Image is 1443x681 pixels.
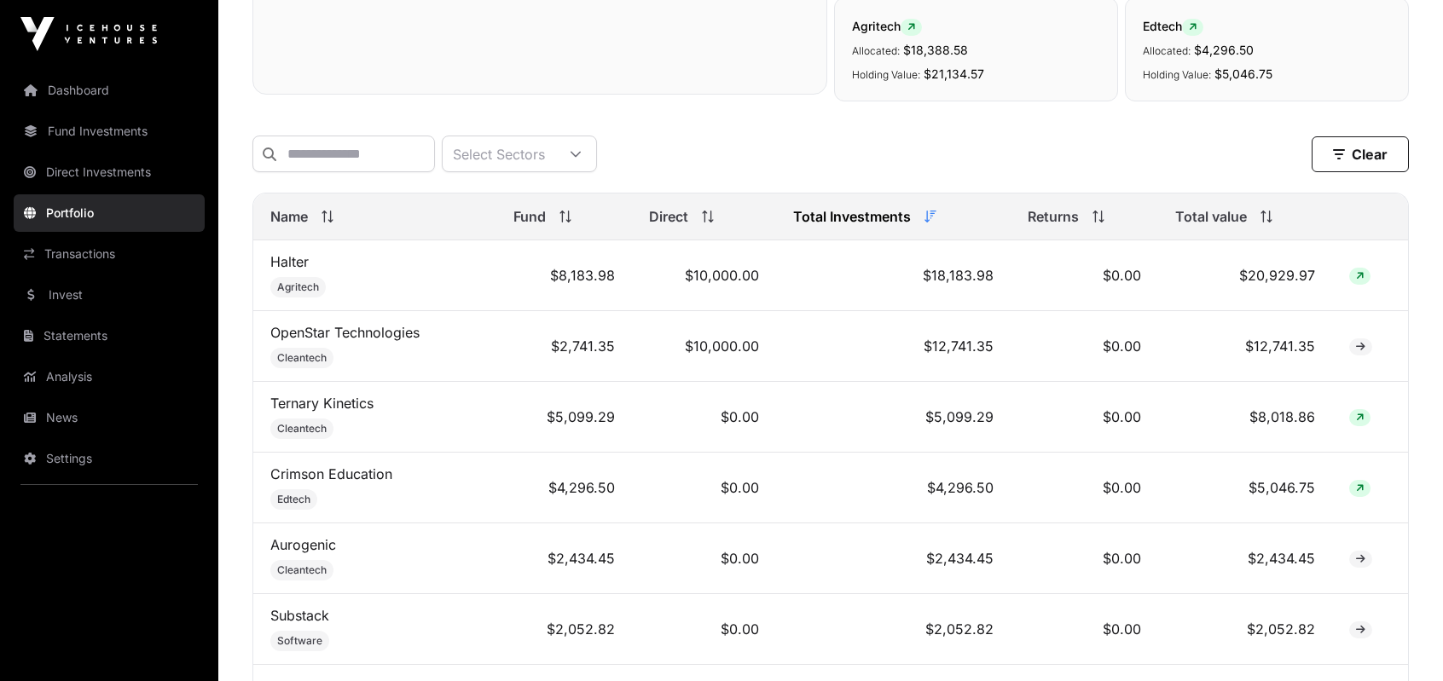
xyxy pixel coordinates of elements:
td: $2,434.45 [496,523,632,594]
a: Statements [14,317,205,355]
span: Fund [513,206,546,227]
a: Direct Investments [14,153,205,191]
td: $0.00 [1011,240,1157,311]
a: Substack [270,607,329,624]
td: $2,741.35 [496,311,632,382]
td: $0.00 [632,453,775,523]
span: Agritech [277,280,319,294]
a: OpenStar Technologies [270,324,420,341]
span: $21,134.57 [924,66,984,81]
td: $0.00 [1011,453,1157,523]
span: $18,388.58 [903,43,968,57]
td: $0.00 [632,594,775,665]
span: Name [270,206,308,227]
td: $5,099.29 [496,382,632,453]
span: Software [277,634,322,648]
td: $0.00 [632,382,775,453]
a: Halter [270,253,309,270]
span: Direct [649,206,688,227]
td: $0.00 [1011,523,1157,594]
button: Clear [1312,136,1409,172]
td: $10,000.00 [632,240,775,311]
iframe: Chat Widget [1358,599,1443,681]
span: Returns [1028,206,1079,227]
td: $10,000.00 [632,311,775,382]
td: $2,052.82 [1158,594,1332,665]
div: Select Sectors [443,136,555,171]
a: Portfolio [14,194,205,232]
td: $12,741.35 [776,311,1011,382]
td: $4,296.50 [776,453,1011,523]
td: $2,434.45 [776,523,1011,594]
td: $5,099.29 [776,382,1011,453]
td: $8,018.86 [1158,382,1332,453]
td: $0.00 [632,523,775,594]
a: Ternary Kinetics [270,395,374,412]
td: $0.00 [1011,311,1157,382]
span: Allocated: [1143,44,1191,57]
td: $2,052.82 [496,594,632,665]
span: Total Investments [793,206,911,227]
img: Icehouse Ventures Logo [20,17,157,51]
a: Analysis [14,358,205,395]
a: Dashboard [14,72,205,109]
a: Aurogenic [270,536,336,553]
a: Settings [14,440,205,477]
span: Agritech [852,19,922,33]
span: Edtech [1143,19,1203,33]
a: Invest [14,276,205,314]
span: $4,296.50 [1194,43,1254,57]
a: News [14,399,205,436]
span: Cleantech [277,563,327,577]
td: $2,434.45 [1158,523,1332,594]
span: Cleantech [277,351,327,365]
span: Holding Value: [1143,68,1211,81]
td: $18,183.98 [776,240,1011,311]
td: $4,296.50 [496,453,632,523]
span: Holding Value: [852,68,920,81]
a: Crimson Education [270,465,392,482]
span: Allocated: [852,44,900,57]
a: Transactions [14,235,205,273]
a: Fund Investments [14,113,205,150]
td: $20,929.97 [1158,240,1332,311]
td: $5,046.75 [1158,453,1332,523]
td: $12,741.35 [1158,311,1332,382]
td: $8,183.98 [496,240,632,311]
span: Total value [1175,206,1247,227]
td: $2,052.82 [776,594,1011,665]
td: $0.00 [1011,382,1157,453]
span: Edtech [277,493,310,506]
span: Cleantech [277,422,327,436]
td: $0.00 [1011,594,1157,665]
span: $5,046.75 [1214,66,1272,81]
